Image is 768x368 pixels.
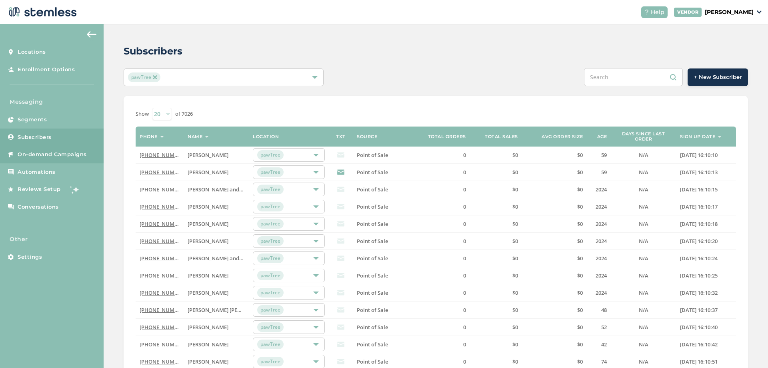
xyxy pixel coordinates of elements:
[680,341,732,348] label: 2025-04-28 16:10:42
[526,341,583,348] label: $0
[257,357,284,366] span: pawTree
[357,272,388,279] span: Point of Sale
[188,151,228,159] span: [PERSON_NAME]
[680,255,718,262] span: [DATE] 16:10:24
[639,358,648,365] span: N/A
[188,324,245,331] label: MARGARITA MEDINA
[680,289,718,296] span: [DATE] 16:10:32
[639,151,648,159] span: N/A
[474,186,518,193] label: $0
[577,151,583,159] span: $0
[526,255,583,262] label: $0
[596,186,607,193] span: 2024
[615,221,672,227] label: N/A
[463,272,466,279] span: 0
[526,272,583,279] label: $0
[140,169,186,176] a: [PHONE_NUMBER]
[680,203,732,210] label: 2025-04-28 16:10:17
[422,272,466,279] label: 0
[596,237,607,245] span: 2024
[680,341,718,348] span: [DATE] 16:10:42
[188,169,245,176] label: Charlene Sibley
[596,255,607,262] span: 2024
[615,186,672,193] label: N/A
[639,324,648,331] span: N/A
[512,306,518,314] span: $0
[526,238,583,245] label: $0
[188,134,202,139] label: Name
[463,306,466,314] span: 0
[596,220,607,227] span: 2024
[688,68,748,86] button: + New Subscriber
[253,134,279,139] label: Location
[577,203,583,210] span: $0
[639,220,648,227] span: N/A
[140,272,180,279] label: (806) 570-9527
[357,203,414,210] label: Point of Sale
[512,237,518,245] span: $0
[601,358,607,365] span: 74
[188,289,228,296] span: [PERSON_NAME]
[577,237,583,245] span: $0
[140,169,180,176] label: (985) 269-3214
[512,358,518,365] span: $0
[526,307,583,314] label: $0
[644,10,649,14] img: icon-help-white-03924b79.svg
[591,221,607,227] label: 2024
[188,186,281,193] span: [PERSON_NAME] and [PERSON_NAME]
[639,255,648,262] span: N/A
[188,358,245,365] label: Linda Maxwell
[357,358,414,365] label: Point of Sale
[188,307,245,314] label: Kristina Michelle
[67,181,83,197] img: glitter-stars-b7820f95.gif
[140,186,180,193] label: (206) 778-1278
[705,8,754,16] p: [PERSON_NAME]
[140,324,180,331] label: (407) 575-9825
[639,306,648,314] span: N/A
[596,203,607,210] span: 2024
[140,221,180,227] label: (705) 507-9311
[188,272,228,279] span: [PERSON_NAME]
[591,169,607,176] label: 59
[428,134,466,139] label: Total orders
[140,358,180,365] label: (423) 292-3793
[591,307,607,314] label: 48
[87,31,96,38] img: icon-arrow-back-accent-c549486e.svg
[601,169,607,176] span: 59
[422,186,466,193] label: 0
[463,220,466,227] span: 0
[639,289,648,296] span: N/A
[596,289,607,296] span: 2024
[357,169,414,176] label: Point of Sale
[257,271,284,280] span: pawTree
[577,255,583,262] span: $0
[526,221,583,227] label: $0
[257,253,284,263] span: pawTree
[463,289,466,296] span: 0
[357,203,388,210] span: Point of Sale
[542,134,583,139] label: Avg order size
[422,152,466,159] label: 0
[728,330,768,368] iframe: Chat Widget
[680,152,732,159] label: 2025-04-28 16:10:10
[680,307,732,314] label: 2025-04-28 16:10:37
[257,150,284,160] span: pawTree
[591,152,607,159] label: 59
[140,358,186,365] a: [PHONE_NUMBER]
[357,151,388,159] span: Point of Sale
[18,133,52,141] span: Subscribers
[422,341,466,348] label: 0
[140,341,186,348] a: [PHONE_NUMBER]
[257,236,284,246] span: pawTree
[188,203,228,210] span: [PERSON_NAME]
[188,237,228,245] span: [PERSON_NAME]
[140,203,186,210] a: [PHONE_NUMBER]
[680,324,732,331] label: 2025-04-28 16:10:40
[512,289,518,296] span: $0
[680,272,718,279] span: [DATE] 16:10:25
[18,185,61,193] span: Reviews Setup
[18,48,46,56] span: Locations
[474,341,518,348] label: $0
[485,134,518,139] label: Total sales
[474,255,518,262] label: $0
